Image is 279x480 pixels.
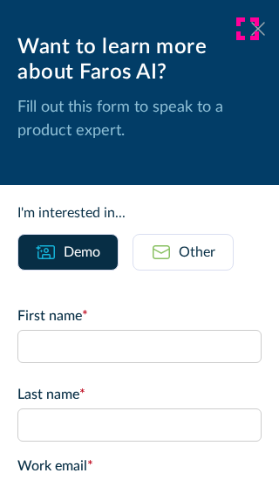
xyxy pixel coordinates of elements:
label: Work email [17,456,262,477]
label: First name [17,305,262,326]
div: Want to learn more about Faros AI? [17,35,262,86]
div: I'm interested in... [17,202,262,223]
p: Fill out this form to speak to a product expert. [17,96,262,143]
label: Last name [17,384,262,405]
div: Other [179,242,215,263]
div: Demo [64,242,100,263]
